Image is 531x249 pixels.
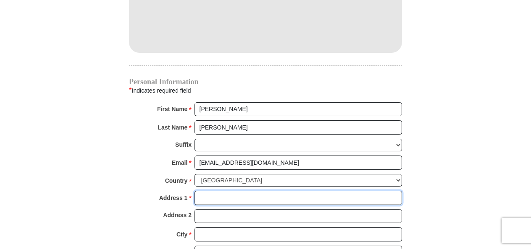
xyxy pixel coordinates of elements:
strong: City [176,228,187,240]
div: Indicates required field [129,85,402,96]
strong: Last Name [158,122,188,133]
strong: Country [165,175,188,187]
strong: Address 1 [159,192,188,204]
strong: Email [172,157,187,169]
strong: Address 2 [163,209,192,221]
strong: First Name [157,103,187,115]
strong: Suffix [175,139,192,150]
h4: Personal Information [129,78,402,85]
